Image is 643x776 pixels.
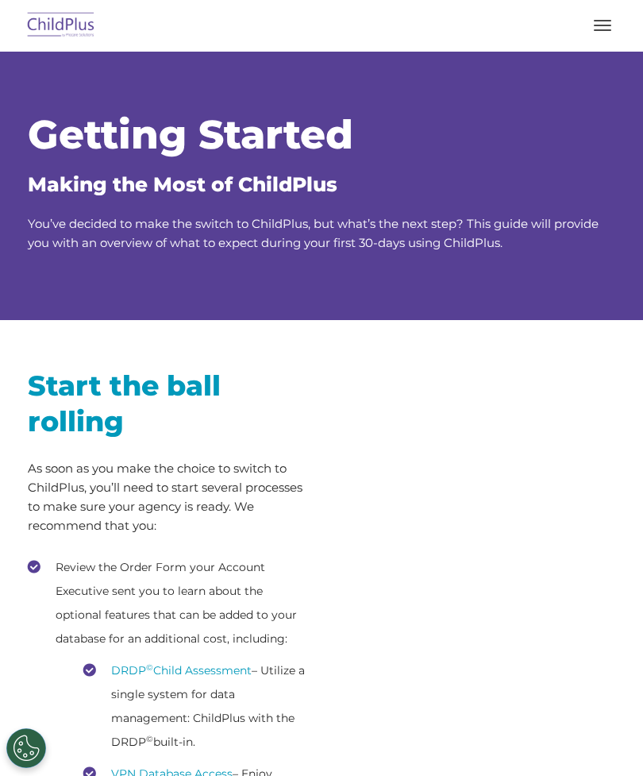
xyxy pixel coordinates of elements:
[83,658,310,754] li: – Utilize a single system for data management: ChildPlus with the DRDP built-in.
[28,172,337,196] span: Making the Most of ChildPlus
[24,7,98,44] img: ChildPlus by Procare Solutions
[28,110,353,159] span: Getting Started
[28,368,310,439] h2: Start the ball rolling
[146,734,153,744] sup: ©
[146,662,153,673] sup: ©
[28,459,310,535] p: As soon as you make the choice to switch to ChildPlus, you’ll need to start several processes to ...
[28,216,599,250] span: You’ve decided to make the switch to ChildPlus, but what’s the next step? This guide will provide...
[111,663,252,678] a: DRDP©Child Assessment
[6,728,46,768] button: Cookies Settings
